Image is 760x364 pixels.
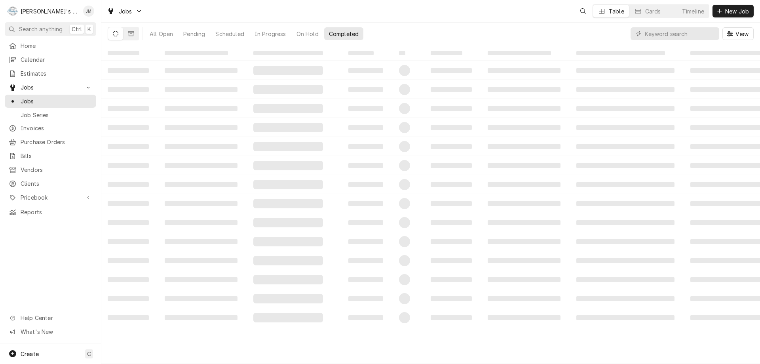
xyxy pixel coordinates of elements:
[5,163,96,176] a: Vendors
[108,258,149,263] span: ‌
[682,7,704,15] div: Timeline
[87,25,91,33] span: K
[609,7,624,15] div: Table
[21,179,92,188] span: Clients
[722,27,754,40] button: View
[21,7,79,15] div: [PERSON_NAME]'s Commercial Refrigeration
[253,294,323,303] span: ‌
[72,25,82,33] span: Ctrl
[724,7,750,15] span: New Job
[576,277,674,282] span: ‌
[348,201,383,206] span: ‌
[253,123,323,132] span: ‌
[348,239,383,244] span: ‌
[488,277,560,282] span: ‌
[348,182,383,187] span: ‌
[431,315,472,320] span: ‌
[329,30,359,38] div: Completed
[399,122,410,133] span: ‌
[165,51,228,55] span: ‌
[21,111,92,119] span: Job Series
[399,51,405,55] span: ‌
[576,182,674,187] span: ‌
[5,67,96,80] a: Estimates
[431,87,472,92] span: ‌
[431,277,472,282] span: ‌
[348,258,383,263] span: ‌
[399,103,410,114] span: ‌
[7,6,18,17] div: R
[165,106,237,111] span: ‌
[399,141,410,152] span: ‌
[576,125,674,130] span: ‌
[431,201,472,206] span: ‌
[21,55,92,64] span: Calendar
[348,68,383,73] span: ‌
[5,206,96,219] a: Reports
[488,106,560,111] span: ‌
[645,7,661,15] div: Cards
[21,83,80,91] span: Jobs
[5,149,96,162] a: Bills
[348,163,383,168] span: ‌
[348,106,383,111] span: ‌
[165,163,237,168] span: ‌
[431,239,472,244] span: ‌
[165,258,237,263] span: ‌
[576,68,674,73] span: ‌
[108,239,149,244] span: ‌
[21,328,91,336] span: What's New
[108,296,149,301] span: ‌
[21,124,92,132] span: Invoices
[108,182,149,187] span: ‌
[576,144,674,149] span: ‌
[165,125,237,130] span: ‌
[87,350,91,358] span: C
[5,109,96,122] a: Job Series
[253,161,323,170] span: ‌
[576,239,674,244] span: ‌
[399,179,410,190] span: ‌
[431,163,472,168] span: ‌
[431,106,472,111] span: ‌
[488,315,560,320] span: ‌
[431,220,472,225] span: ‌
[108,51,139,55] span: ‌
[5,95,96,108] a: Jobs
[150,30,173,38] div: All Open
[488,125,560,130] span: ‌
[108,201,149,206] span: ‌
[296,30,319,38] div: On Hold
[104,5,146,18] a: Go to Jobs
[488,201,560,206] span: ‌
[21,351,39,357] span: Create
[5,22,96,36] button: Search anythingCtrlK
[399,274,410,285] span: ‌
[431,68,472,73] span: ‌
[165,68,237,73] span: ‌
[119,7,132,15] span: Jobs
[488,51,551,55] span: ‌
[108,87,149,92] span: ‌
[399,293,410,304] span: ‌
[101,45,760,364] table: Completed Jobs List Loading
[399,65,410,76] span: ‌
[5,135,96,149] a: Purchase Orders
[253,199,323,208] span: ‌
[399,217,410,228] span: ‌
[253,142,323,151] span: ‌
[108,68,149,73] span: ‌
[253,66,323,75] span: ‌
[7,6,18,17] div: Rudy's Commercial Refrigeration's Avatar
[19,25,63,33] span: Search anything
[21,69,92,78] span: Estimates
[253,313,323,322] span: ‌
[488,220,560,225] span: ‌
[431,144,472,149] span: ‌
[576,163,674,168] span: ‌
[399,255,410,266] span: ‌
[108,125,149,130] span: ‌
[108,163,149,168] span: ‌
[21,138,92,146] span: Purchase Orders
[399,312,410,323] span: ‌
